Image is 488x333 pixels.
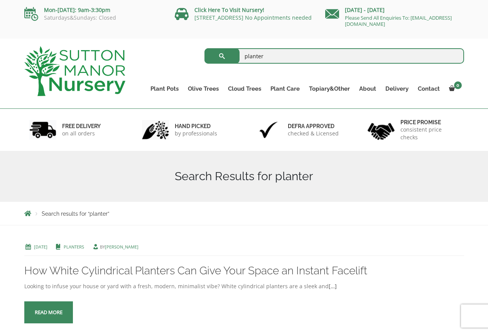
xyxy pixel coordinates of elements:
nav: Breadcrumbs [24,210,464,216]
p: Saturdays&Sundays: Closed [24,15,163,21]
a: 0 [444,83,464,94]
a: [STREET_ADDRESS] No Appointments needed [194,14,312,21]
a: Read more [24,301,73,323]
a: [PERSON_NAME] [105,244,138,250]
h6: Defra approved [288,123,339,130]
a: Olive Trees [183,83,223,94]
h6: Price promise [400,119,459,126]
h6: FREE DELIVERY [62,123,101,130]
a: [DATE] [34,244,47,250]
a: Plant Pots [146,83,183,94]
p: [DATE] - [DATE] [325,5,464,15]
span: by [92,244,138,250]
div: Looking to infuse your house or yard with a fresh, modern, minimalist vibe? White cylindrical pla... [24,282,464,291]
img: 3.jpg [255,120,282,140]
a: Please Send All Enquiries To: [EMAIL_ADDRESS][DOMAIN_NAME] [345,14,452,27]
img: 2.jpg [142,120,169,140]
a: Topiary&Other [304,83,355,94]
p: consistent price checks [400,126,459,141]
a: […] [329,282,337,290]
span: Search results for “planter” [42,211,109,217]
p: on all orders [62,130,101,137]
p: Mon-[DATE]: 9am-3:30pm [24,5,163,15]
p: checked & Licensed [288,130,339,137]
span: 0 [454,81,462,89]
a: Click Here To Visit Nursery! [194,6,264,14]
a: About [355,83,381,94]
img: logo [24,46,125,96]
a: Delivery [381,83,413,94]
a: Planters [64,244,84,250]
img: 1.jpg [29,120,56,140]
p: by professionals [175,130,217,137]
h1: Search Results for planter [24,169,464,183]
a: Plant Care [266,83,304,94]
a: Contact [413,83,444,94]
img: 4.jpg [368,118,395,142]
h6: hand picked [175,123,217,130]
a: Cloud Trees [223,83,266,94]
a: How White Cylindrical Planters Can Give Your Space an Instant Facelift [24,264,367,277]
input: Search... [204,48,464,64]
